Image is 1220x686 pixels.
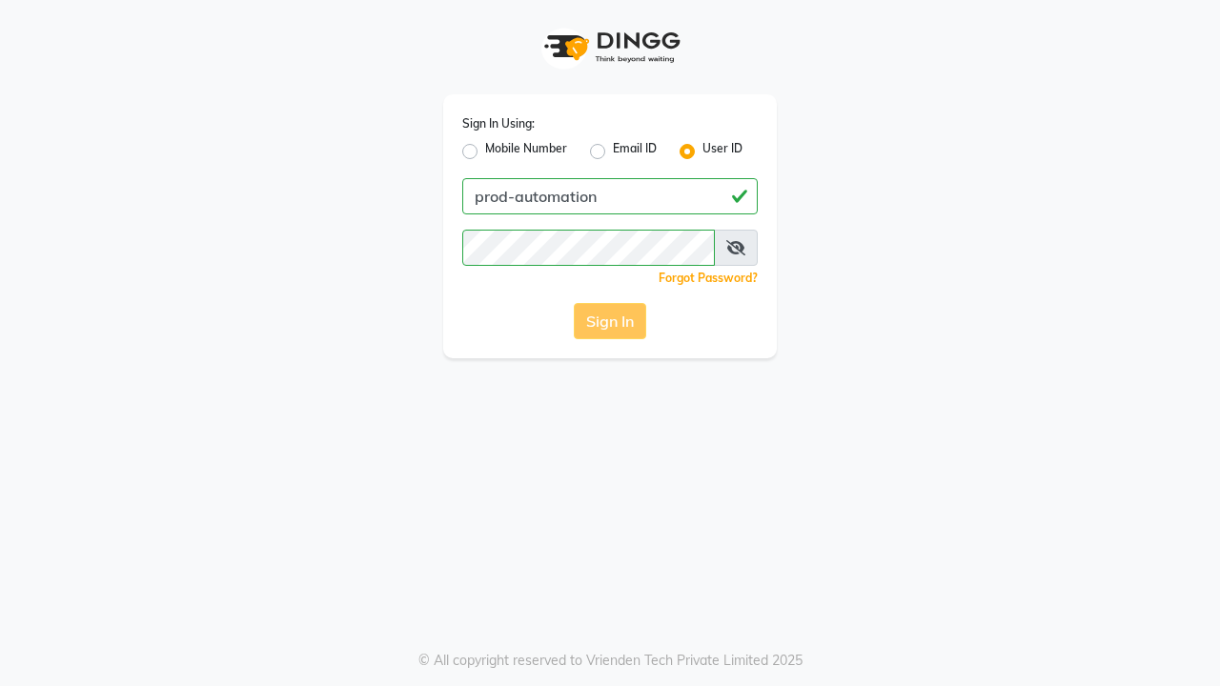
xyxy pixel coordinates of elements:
[659,271,758,285] a: Forgot Password?
[462,115,535,132] label: Sign In Using:
[702,140,742,163] label: User ID
[534,19,686,75] img: logo1.svg
[613,140,657,163] label: Email ID
[462,230,715,266] input: Username
[462,178,758,214] input: Username
[485,140,567,163] label: Mobile Number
